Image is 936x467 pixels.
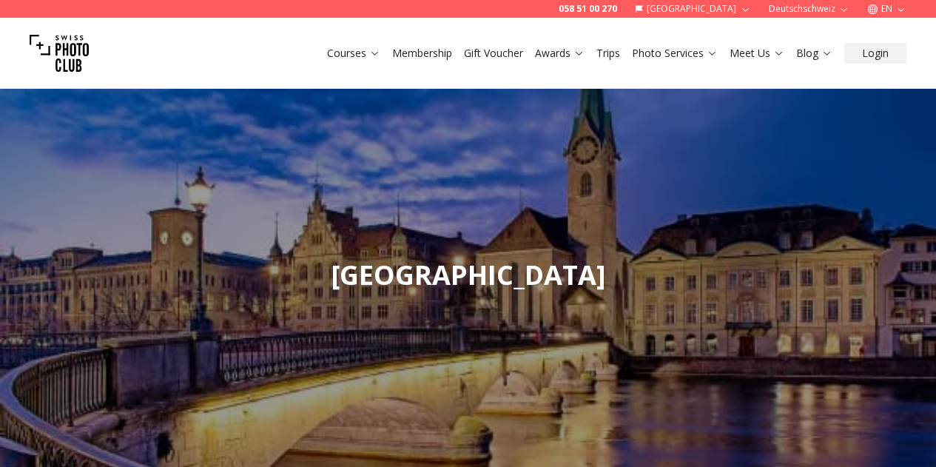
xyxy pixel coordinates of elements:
button: Awards [529,43,590,64]
a: Photo Services [632,46,718,61]
a: Awards [535,46,585,61]
img: Swiss photo club [30,24,89,83]
button: Photo Services [626,43,724,64]
a: Gift Voucher [464,46,523,61]
button: Gift Voucher [458,43,529,64]
a: Trips [596,46,620,61]
button: Blog [790,43,838,64]
button: Login [844,43,906,64]
a: Blog [796,46,832,61]
button: Membership [386,43,458,64]
button: Courses [321,43,386,64]
span: [GEOGRAPHIC_DATA] [331,257,606,293]
button: Trips [590,43,626,64]
a: Courses [327,46,380,61]
button: Meet Us [724,43,790,64]
a: Membership [392,46,452,61]
a: Meet Us [730,46,784,61]
a: 058 51 00 270 [559,3,617,15]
